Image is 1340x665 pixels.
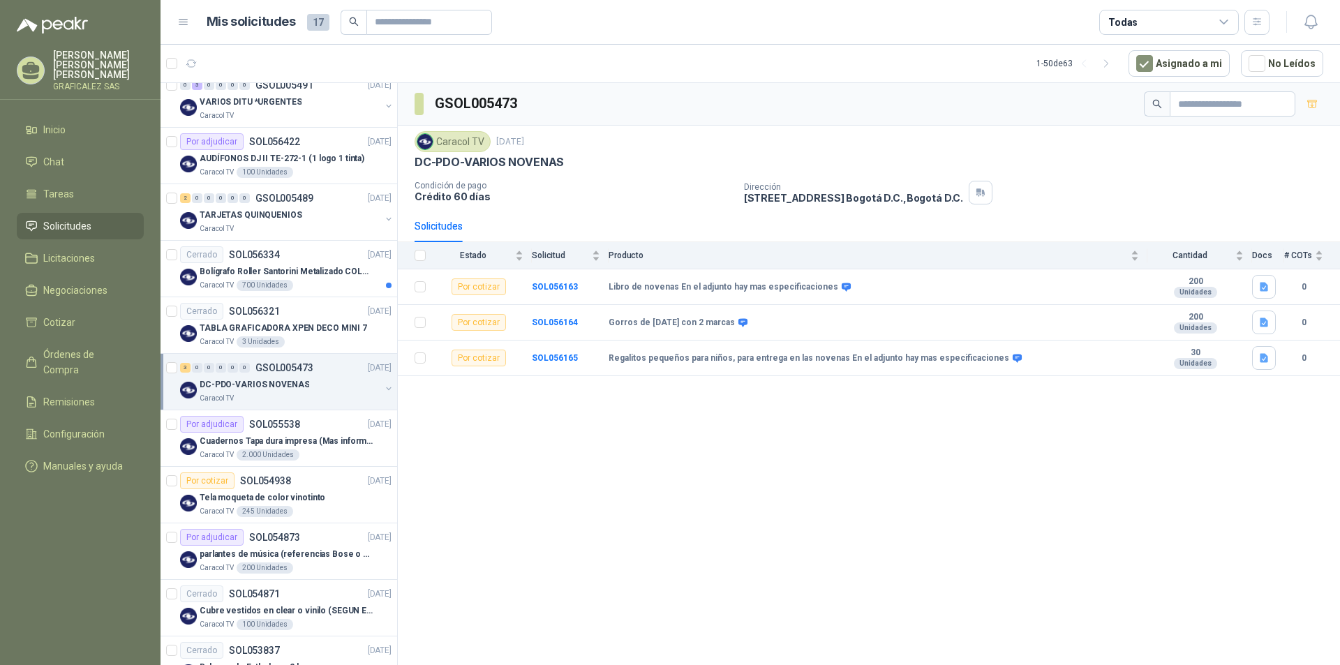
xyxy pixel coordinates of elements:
[161,467,397,523] a: Por cotizarSOL054938[DATE] Company LogoTela moqueta de color vinotintoCaracol TV245 Unidades
[368,248,392,262] p: [DATE]
[532,317,578,327] a: SOL056164
[1284,352,1323,365] b: 0
[204,363,214,373] div: 0
[192,80,202,90] div: 3
[228,80,238,90] div: 0
[43,458,123,474] span: Manuales y ayuda
[200,548,373,561] p: parlantes de música (referencias Bose o Alexa) CON MARCACION 1 LOGO (Mas datos en el adjunto)
[180,472,234,489] div: Por cotizar
[1252,242,1284,269] th: Docs
[1152,99,1162,109] span: search
[240,476,291,486] p: SOL054938
[17,245,144,271] a: Licitaciones
[435,93,519,114] h3: GSOL005473
[161,297,397,354] a: CerradoSOL056321[DATE] Company LogoTABLA GRAFICADORA XPEN DECO MINI 7Caracol TV3 Unidades
[17,421,144,447] a: Configuración
[1284,242,1340,269] th: # COTs
[1284,281,1323,294] b: 0
[1147,348,1244,359] b: 30
[249,419,300,429] p: SOL055538
[200,435,373,448] p: Cuadernos Tapa dura impresa (Mas informacion en el adjunto)
[200,506,234,517] p: Caracol TV
[180,608,197,625] img: Company Logo
[237,167,293,178] div: 100 Unidades
[368,305,392,318] p: [DATE]
[368,361,392,375] p: [DATE]
[180,382,197,398] img: Company Logo
[200,619,234,630] p: Caracol TV
[368,418,392,431] p: [DATE]
[200,378,309,391] p: DC-PDO-VARIOS NOVENAS
[192,193,202,203] div: 0
[180,438,197,455] img: Company Logo
[609,353,1009,364] b: Regalitos pequeños para niños, para entrega en las novenas En el adjunto hay mas especificaciones
[200,96,301,109] p: VARIOS DITU *URGENTES
[609,242,1147,269] th: Producto
[17,17,88,33] img: Logo peakr
[17,277,144,304] a: Negociaciones
[434,251,512,260] span: Estado
[434,242,532,269] th: Estado
[53,50,144,80] p: [PERSON_NAME] [PERSON_NAME] [PERSON_NAME]
[228,193,238,203] div: 0
[415,155,564,170] p: DC-PDO-VARIOS NOVENAS
[17,389,144,415] a: Remisiones
[237,619,293,630] div: 100 Unidades
[161,580,397,636] a: CerradoSOL054871[DATE] Company LogoCubre vestidos en clear o vinilo (SEGUN ESPECIFICACIONES DEL A...
[1129,50,1230,77] button: Asignado a mi
[452,314,506,331] div: Por cotizar
[249,137,300,147] p: SOL056422
[17,213,144,239] a: Solicitudes
[180,156,197,172] img: Company Logo
[1284,251,1312,260] span: # COTs
[17,117,144,143] a: Inicio
[1147,242,1252,269] th: Cantidad
[237,336,285,348] div: 3 Unidades
[200,449,234,461] p: Caracol TV
[180,190,394,234] a: 2 0 0 0 0 0 GSOL005489[DATE] Company LogoTARJETAS QUINQUENIOSCaracol TV
[200,336,234,348] p: Caracol TV
[200,209,302,222] p: TARJETAS QUINQUENIOS
[532,242,609,269] th: Solicitud
[349,17,359,27] span: search
[180,529,244,546] div: Por adjudicar
[180,133,244,150] div: Por adjudicar
[415,218,463,234] div: Solicitudes
[204,193,214,203] div: 0
[368,531,392,544] p: [DATE]
[532,353,578,363] a: SOL056165
[415,181,733,190] p: Condición de pago
[417,134,433,149] img: Company Logo
[200,393,234,404] p: Caracol TV
[180,269,197,285] img: Company Logo
[415,131,491,152] div: Caracol TV
[368,192,392,205] p: [DATE]
[180,416,244,433] div: Por adjudicar
[43,251,95,266] span: Licitaciones
[200,167,234,178] p: Caracol TV
[532,282,578,292] a: SOL056163
[200,322,367,335] p: TABLA GRAFICADORA XPEN DECO MINI 7
[43,283,107,298] span: Negociaciones
[180,80,191,90] div: 0
[43,347,131,378] span: Órdenes de Compra
[532,251,589,260] span: Solicitud
[368,588,392,601] p: [DATE]
[1147,251,1233,260] span: Cantidad
[452,350,506,366] div: Por cotizar
[17,453,144,479] a: Manuales y ayuda
[1108,15,1138,30] div: Todas
[43,186,74,202] span: Tareas
[249,532,300,542] p: SOL054873
[17,181,144,207] a: Tareas
[237,562,293,574] div: 200 Unidades
[1284,316,1323,329] b: 0
[229,589,280,599] p: SOL054871
[307,14,329,31] span: 17
[180,99,197,116] img: Company Logo
[17,309,144,336] a: Cotizar
[180,642,223,659] div: Cerrado
[53,82,144,91] p: GRAFICALEZ SAS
